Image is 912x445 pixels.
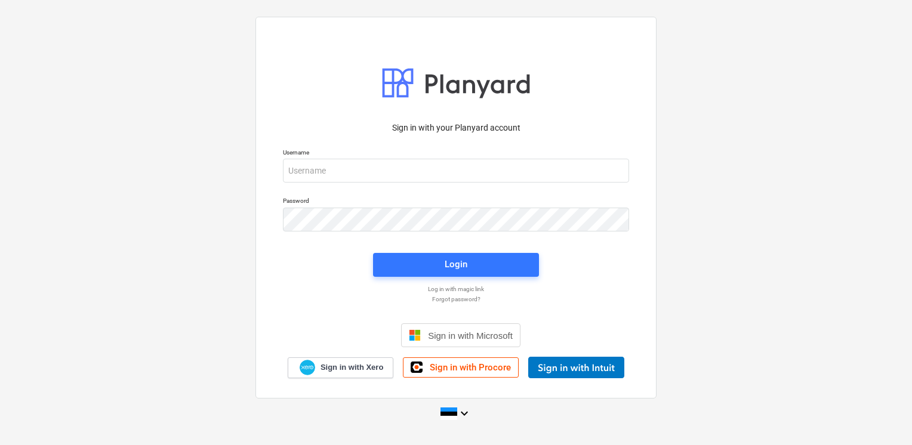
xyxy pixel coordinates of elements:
[288,357,394,378] a: Sign in with Xero
[373,253,539,277] button: Login
[283,122,629,134] p: Sign in with your Planyard account
[403,357,519,378] a: Sign in with Procore
[283,197,629,207] p: Password
[300,360,315,376] img: Xero logo
[409,329,421,341] img: Microsoft logo
[445,257,467,272] div: Login
[277,295,635,303] a: Forgot password?
[277,285,635,293] a: Log in with magic link
[321,362,383,373] span: Sign in with Xero
[283,159,629,183] input: Username
[430,362,511,373] span: Sign in with Procore
[428,330,513,341] span: Sign in with Microsoft
[283,149,629,159] p: Username
[457,406,472,421] i: keyboard_arrow_down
